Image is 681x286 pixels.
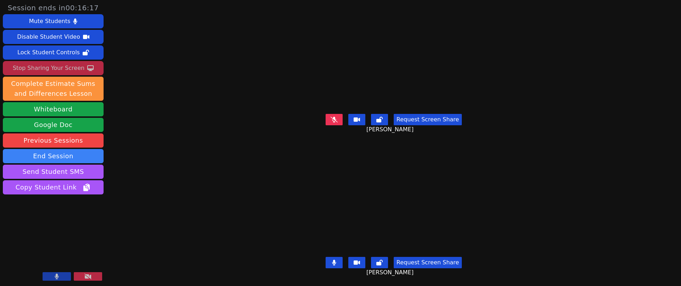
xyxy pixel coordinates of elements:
[16,182,91,192] span: Copy Student Link
[3,165,104,179] button: Send Student SMS
[66,4,99,12] time: 00:16:17
[3,118,104,132] a: Google Doc
[29,16,70,27] div: Mute Students
[3,14,104,28] button: Mute Students
[3,102,104,116] button: Whiteboard
[3,180,104,194] button: Copy Student Link
[394,114,462,125] button: Request Screen Share
[8,3,99,13] span: Session ends in
[394,257,462,268] button: Request Screen Share
[17,47,80,58] div: Lock Student Controls
[3,149,104,163] button: End Session
[17,31,80,43] div: Disable Student Video
[3,61,104,75] button: Stop Sharing Your Screen
[366,125,415,134] span: [PERSON_NAME]
[3,45,104,60] button: Lock Student Controls
[366,268,415,277] span: [PERSON_NAME]
[3,133,104,148] a: Previous Sessions
[3,30,104,44] button: Disable Student Video
[3,77,104,101] button: Complete Estimate Sums and Differences Lesson
[13,62,84,74] div: Stop Sharing Your Screen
